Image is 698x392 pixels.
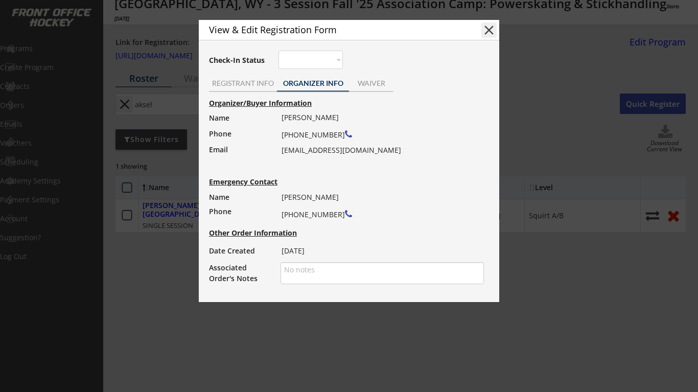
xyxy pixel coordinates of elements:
div: [PERSON_NAME] [PHONE_NUMBER] [282,190,477,223]
div: [DATE] [282,244,477,258]
div: Name Phone Email [209,110,271,173]
div: Check-In Status [209,57,267,64]
div: Associated Order's Notes [209,262,271,284]
div: REGISTRANT INFO [209,80,277,87]
div: Emergency Contact [209,178,287,186]
div: Organizer/Buyer Information [209,100,494,107]
div: View & Edit Registration Form [209,25,463,34]
div: [PERSON_NAME] [PHONE_NUMBER] [EMAIL_ADDRESS][DOMAIN_NAME] [282,110,477,157]
div: WAIVER [349,80,393,87]
div: Other Order Information [209,229,494,237]
div: Date Created [209,244,271,258]
div: ORGANIZER INFO [277,80,349,87]
button: close [481,22,497,38]
div: Name Phone [209,190,271,219]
